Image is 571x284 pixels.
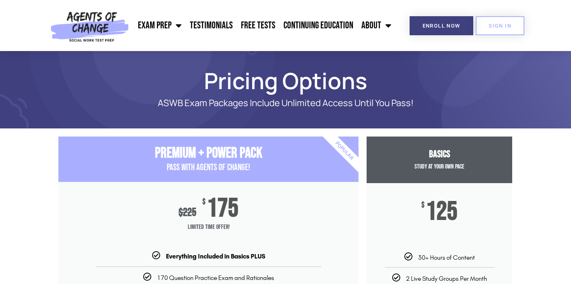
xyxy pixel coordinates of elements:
a: Enroll Now [410,16,473,35]
a: SIGN IN [476,16,524,35]
span: 125 [426,201,457,222]
span: 2 Live Study Groups Per Month [406,275,487,282]
a: Exam Prep [134,15,186,36]
a: About [357,15,395,36]
span: PASS with AGENTS OF CHANGE! [167,162,250,173]
b: Everything Included in Basics PLUS [166,252,265,260]
span: Enroll Now [423,23,460,28]
nav: Menu [133,15,395,36]
h3: Basics [367,149,512,160]
a: Free Tests [237,15,279,36]
span: SIGN IN [489,23,511,28]
a: Continuing Education [279,15,357,36]
span: $ [202,198,206,206]
span: 30+ Hours of Content [418,254,475,261]
div: Popular [298,104,391,198]
h1: Pricing Options [54,71,517,90]
a: Testimonials [186,15,237,36]
span: Study at your Own Pace [414,163,464,171]
p: ASWB Exam Packages Include Unlimited Access Until You Pass! [87,98,484,108]
h3: Premium + Power Pack [58,145,358,162]
span: 175 [207,198,238,219]
span: Limited Time Offer! [58,219,358,235]
div: 225 [178,206,196,219]
span: $ [421,201,425,209]
span: $ [178,206,183,219]
span: 170 Question Practice Exam and Rationales [157,274,274,282]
